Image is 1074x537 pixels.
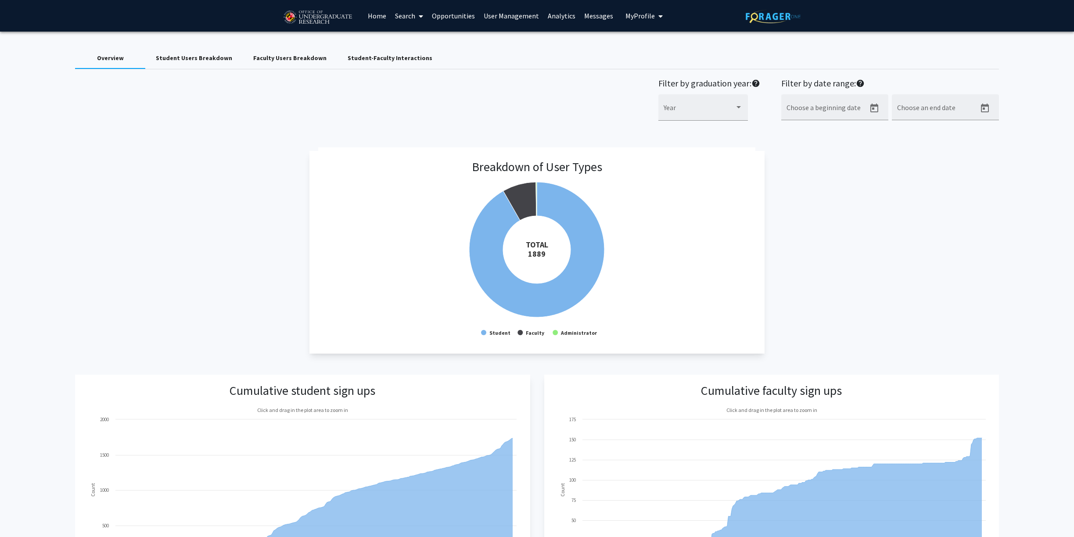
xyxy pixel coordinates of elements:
[561,329,598,336] text: Administrator
[856,78,865,89] mat-icon: help
[569,457,576,463] text: 125
[526,329,545,336] text: Faculty
[427,0,479,31] a: Opportunities
[569,477,576,483] text: 100
[625,11,655,20] span: My Profile
[543,0,580,31] a: Analytics
[751,78,760,89] mat-icon: help
[569,416,576,422] text: 175
[97,54,124,63] div: Overview
[253,54,327,63] div: Faculty Users Breakdown
[489,329,510,336] text: Student
[976,100,994,117] button: Open calendar
[348,54,432,63] div: Student-Faculty Interactions
[472,160,602,175] h3: Breakdown of User Types
[90,483,96,497] text: Count
[7,498,37,530] iframe: Chat
[100,452,109,458] text: 1500
[658,78,760,91] h2: Filter by graduation year:
[571,517,576,523] text: 50
[363,0,391,31] a: Home
[746,10,801,23] img: ForagerOne Logo
[526,240,548,259] tspan: TOTAL 1889
[569,437,576,443] text: 150
[701,383,842,398] h3: Cumulative faculty sign ups
[781,78,999,91] h2: Filter by date range:
[102,523,109,529] text: 500
[100,416,109,422] text: 2000
[479,0,543,31] a: User Management
[571,497,576,503] text: 75
[580,0,618,31] a: Messages
[156,54,232,63] div: Student Users Breakdown
[100,487,109,493] text: 1000
[866,100,883,117] button: Open calendar
[559,483,565,497] text: Count
[257,407,348,413] text: Click and drag in the plot area to zoom in
[280,7,355,29] img: University of Maryland Logo
[230,383,375,398] h3: Cumulative student sign ups
[726,407,817,413] text: Click and drag in the plot area to zoom in
[391,0,427,31] a: Search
